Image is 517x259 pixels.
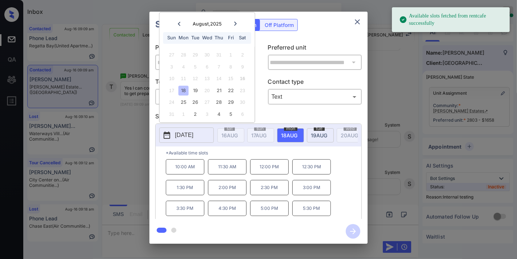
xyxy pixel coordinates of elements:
p: 3:30 PM [166,201,204,216]
div: Choose Tuesday, August 19th, 2025 [191,86,200,95]
h2: Schedule Tour [149,12,224,37]
div: Text [270,91,360,103]
div: Available slots fetched from rentcafe successfully [399,9,504,30]
div: month 2025-08 [162,49,252,120]
div: Not available Tuesday, August 5th, 2025 [191,62,200,72]
div: Choose Tuesday, September 2nd, 2025 [191,109,200,119]
p: Tour type [155,77,249,89]
div: Not available Tuesday, July 29th, 2025 [191,50,200,60]
div: Choose Thursday, August 21st, 2025 [214,86,224,95]
p: 3:00 PM [292,180,331,195]
div: Not available Wednesday, September 3rd, 2025 [202,109,212,119]
div: Not available Sunday, August 24th, 2025 [167,98,177,107]
div: Not available Sunday, August 10th, 2025 [167,74,177,84]
p: 2:00 PM [208,180,247,195]
div: Choose Tuesday, August 26th, 2025 [191,98,200,107]
p: 5:30 PM [292,201,331,216]
span: mon [284,126,297,131]
div: Sat [237,33,247,43]
span: tue [314,126,325,131]
div: Not available Saturday, August 23rd, 2025 [237,86,247,95]
div: Thu [214,33,224,43]
div: Choose Monday, August 18th, 2025 [179,86,188,95]
div: Not available Thursday, August 14th, 2025 [214,74,224,84]
p: [DATE] [175,131,193,140]
div: Not available Saturday, August 30th, 2025 [237,98,247,107]
div: Not available Thursday, July 31st, 2025 [214,50,224,60]
p: *Available time slots [166,146,361,159]
div: In Person [157,91,248,103]
div: Not available Wednesday, August 6th, 2025 [202,62,212,72]
div: Not available Sunday, August 3rd, 2025 [167,62,177,72]
div: Not available Wednesday, August 20th, 2025 [202,86,212,95]
div: Not available Tuesday, August 12th, 2025 [191,74,200,84]
p: 2:30 PM [250,180,289,195]
div: Not available Wednesday, August 27th, 2025 [202,98,212,107]
div: Not available Sunday, August 17th, 2025 [167,86,177,95]
div: Sun [167,33,177,43]
div: Not available Saturday, August 2nd, 2025 [237,50,247,60]
div: Not available Friday, August 15th, 2025 [226,74,236,84]
p: 4:30 PM [208,201,247,216]
span: 18 AUG [281,132,297,138]
div: Wed [202,33,212,43]
div: Tue [191,33,200,43]
div: Choose Thursday, September 4th, 2025 [214,109,224,119]
div: Choose Friday, August 29th, 2025 [226,98,236,107]
div: date-select [277,128,304,142]
p: Preferred community [155,43,249,55]
div: Choose Friday, August 22nd, 2025 [226,86,236,95]
div: Not available Friday, August 8th, 2025 [226,62,236,72]
div: Not available Saturday, August 9th, 2025 [237,62,247,72]
button: close [350,15,365,29]
div: Choose Monday, August 25th, 2025 [179,98,188,107]
button: btn-next [341,222,365,241]
span: 19 AUG [311,132,327,138]
div: date-select [307,128,334,142]
div: Not available Monday, August 11th, 2025 [179,74,188,84]
p: 1:30 PM [166,180,204,195]
div: Not available Saturday, September 6th, 2025 [237,109,247,119]
div: Not available Monday, July 28th, 2025 [179,50,188,60]
div: Mon [179,33,188,43]
p: 5:00 PM [250,201,289,216]
p: Select slot [155,112,362,123]
div: Not available Sunday, July 27th, 2025 [167,50,177,60]
div: Not available Thursday, August 7th, 2025 [214,62,224,72]
p: 12:00 PM [250,159,289,174]
button: [DATE] [159,127,214,143]
div: Off Platform [261,19,297,31]
p: Preferred unit [268,43,362,55]
div: Not available Saturday, August 16th, 2025 [237,74,247,84]
div: Not available Sunday, August 31st, 2025 [167,109,177,119]
div: Not available Wednesday, August 13th, 2025 [202,74,212,84]
div: Not available Friday, August 1st, 2025 [226,50,236,60]
div: Choose Thursday, August 28th, 2025 [214,98,224,107]
p: Contact type [268,77,362,89]
div: Fri [226,33,236,43]
div: Not available Monday, September 1st, 2025 [179,109,188,119]
div: Not available Monday, August 4th, 2025 [179,62,188,72]
p: 11:30 AM [208,159,247,174]
p: 12:30 PM [292,159,331,174]
div: Choose Friday, September 5th, 2025 [226,109,236,119]
p: 10:00 AM [166,159,204,174]
div: Not available Wednesday, July 30th, 2025 [202,50,212,60]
